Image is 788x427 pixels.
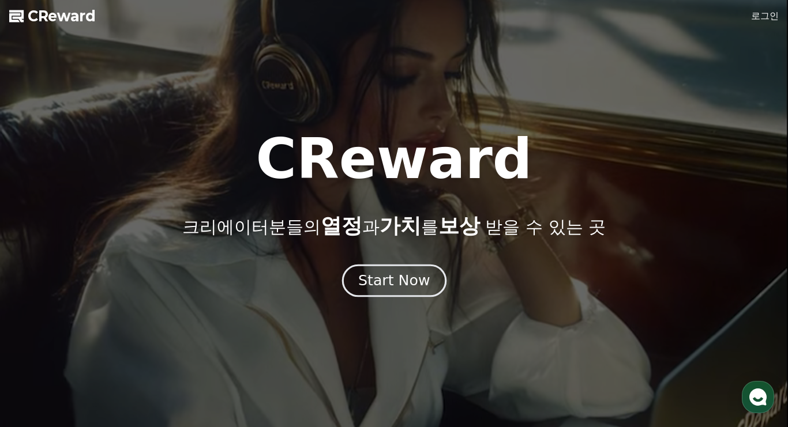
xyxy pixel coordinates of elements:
[28,7,96,25] span: CReward
[321,214,362,237] span: 열정
[149,331,222,360] a: 설정
[358,271,430,290] div: Start Now
[751,9,779,23] a: 로그인
[182,214,606,237] p: 크리에이터분들의 과 를 받을 수 있는 곳
[380,214,421,237] span: 가치
[256,131,532,187] h1: CReward
[178,349,192,358] span: 설정
[3,331,76,360] a: 홈
[36,349,43,358] span: 홈
[9,7,96,25] a: CReward
[342,264,446,297] button: Start Now
[438,214,480,237] span: 보상
[344,277,444,288] a: Start Now
[76,331,149,360] a: 대화
[106,349,119,358] span: 대화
